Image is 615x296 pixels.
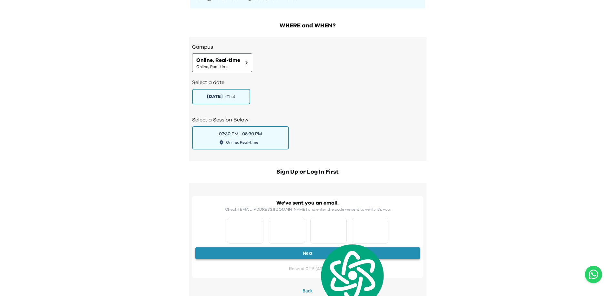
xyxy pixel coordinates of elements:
span: [DATE] [207,93,223,100]
h3: Campus [192,43,423,51]
button: Online, Real-timeOnline, Real-time [192,53,252,72]
h2: WHERE and WHEN? [189,21,426,30]
button: [DATE](Thu) [192,89,250,104]
h2: We've sent you an email. [276,199,339,207]
p: Check [EMAIL_ADDRESS][DOMAIN_NAME] and enter the code we sent to verify it's you. [225,207,390,212]
input: Please enter OTP character 4 [352,218,388,243]
input: Please enter OTP character 3 [310,218,347,243]
button: Open WhatsApp chat [585,266,602,283]
span: Online, Real-time [226,140,258,145]
a: Chat with us on WhatsApp [585,266,602,283]
input: Please enter OTP character 1 [227,218,263,243]
span: Online, Real-time [196,56,240,64]
button: 07:30 PM - 08:30 PMOnline, Real-time [192,126,289,149]
span: ( Thu ) [225,94,235,99]
button: Next [195,247,420,259]
h2: Sign Up or Log In First [189,167,426,177]
div: 07:30 PM - 08:30 PM [219,131,262,137]
h2: Select a date [192,79,423,86]
span: Online, Real-time [196,64,240,69]
input: Please enter OTP character 2 [269,218,305,243]
h2: Select a Session Below [192,116,423,124]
